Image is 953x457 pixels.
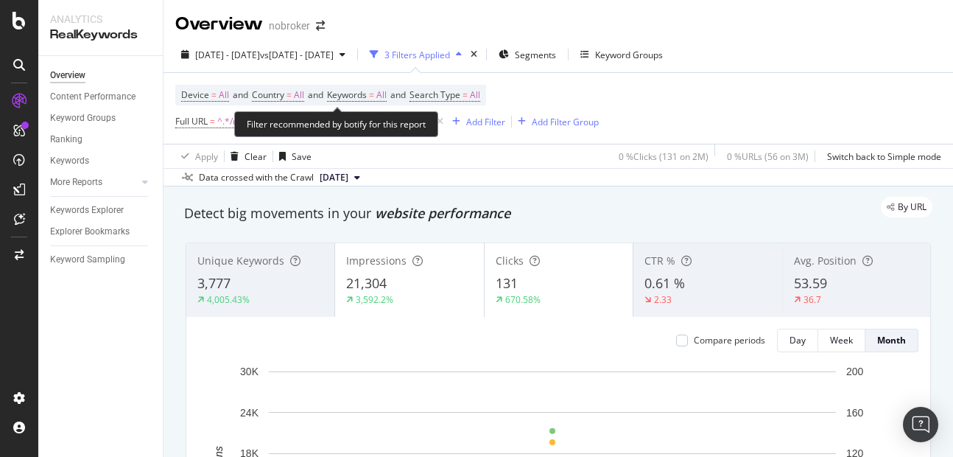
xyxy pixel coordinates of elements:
div: 2.33 [654,293,672,306]
div: Add Filter Group [532,116,599,128]
div: Save [292,150,312,163]
span: Keywords [327,88,367,101]
div: Month [877,334,906,346]
div: 0 % URLs ( 56 on 3M ) [727,150,809,163]
div: Add Filter [466,116,505,128]
span: Device [181,88,209,101]
a: Keywords Explorer [50,203,152,218]
span: 53.59 [794,274,827,292]
button: [DATE] - [DATE]vs[DATE] - [DATE] [175,43,351,66]
span: All [376,85,387,105]
div: Filter recommended by botify for this report [234,111,438,137]
div: Compare periods [694,334,765,346]
span: 131 [496,274,518,292]
div: Overview [50,68,85,83]
div: Keyword Groups [50,111,116,126]
span: = [369,88,374,101]
button: 3 Filters Applied [364,43,468,66]
div: 0 % Clicks ( 131 on 2M ) [619,150,708,163]
div: Apply [195,150,218,163]
span: All [470,85,480,105]
span: 2025 Aug. 4th [320,171,348,184]
text: 24K [240,407,259,419]
button: [DATE] [314,169,366,186]
button: Add Filter Group [512,113,599,130]
button: Switch back to Simple mode [821,144,941,168]
div: Switch back to Simple mode [827,150,941,163]
span: Avg. Position [794,254,857,268]
span: = [210,115,215,128]
div: nobroker [269,18,310,33]
a: Explorer Bookmarks [50,224,152,240]
button: Clear [225,144,267,168]
div: Keyword Sampling [50,252,125,268]
span: All [294,85,304,105]
a: Keyword Groups [50,111,152,126]
div: 36.7 [803,293,821,306]
button: Segments [493,43,562,66]
a: More Reports [50,175,138,190]
a: Content Performance [50,89,152,105]
a: Overview [50,68,152,83]
button: Keyword Groups [574,43,669,66]
span: Unique Keywords [197,254,284,268]
span: 3,777 [197,274,231,292]
div: Clear [245,150,267,163]
div: 3 Filters Applied [384,49,450,61]
span: [DATE] - [DATE] [195,49,260,61]
span: Segments [515,49,556,61]
a: Keywords [50,153,152,169]
span: ^.*/nris.*$ [217,111,261,132]
button: Add Filter [446,113,505,130]
span: vs [DATE] - [DATE] [260,49,334,61]
div: Open Intercom Messenger [903,407,938,442]
span: Impressions [346,254,407,268]
span: and [233,88,248,101]
div: More Reports [50,175,102,190]
span: Country [252,88,284,101]
span: and [308,88,323,101]
a: Ranking [50,132,152,147]
div: times [468,47,480,62]
div: Keywords [50,153,89,169]
span: and [390,88,406,101]
span: Search Type [409,88,460,101]
div: Data crossed with the Crawl [199,171,314,184]
div: Ranking [50,132,82,147]
button: Month [865,329,918,352]
div: Explorer Bookmarks [50,224,130,240]
span: All [219,85,229,105]
span: CTR % [644,254,675,268]
span: Clicks [496,254,524,268]
span: Full URL [175,115,208,128]
div: arrow-right-arrow-left [316,21,325,31]
button: Apply [175,144,218,168]
div: 3,592.2% [356,293,393,306]
span: 21,304 [346,274,387,292]
div: Week [830,334,853,346]
div: legacy label [881,197,932,217]
div: 4,005.43% [207,293,250,306]
div: Keyword Groups [595,49,663,61]
button: Day [777,329,818,352]
span: = [211,88,217,101]
div: Overview [175,12,263,37]
span: = [286,88,292,101]
button: Save [273,144,312,168]
div: RealKeywords [50,27,151,43]
div: Day [790,334,806,346]
div: Analytics [50,12,151,27]
div: 670.58% [505,293,541,306]
text: 200 [846,366,864,377]
span: By URL [898,203,926,212]
text: 160 [846,407,864,419]
button: Week [818,329,865,352]
a: Keyword Sampling [50,252,152,268]
span: 0.61 % [644,274,685,292]
text: 30K [240,366,259,377]
div: Content Performance [50,89,136,105]
div: Keywords Explorer [50,203,124,218]
span: = [463,88,468,101]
